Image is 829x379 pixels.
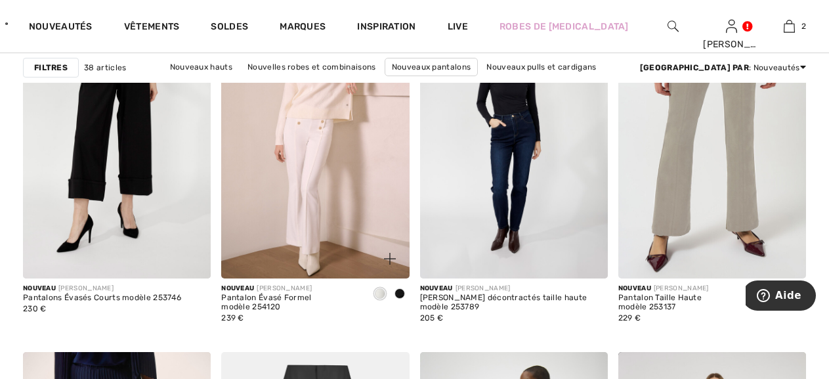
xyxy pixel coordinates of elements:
[384,253,396,265] img: plus_v2.svg
[640,62,806,74] div: : Nouveautés
[390,284,410,305] div: Black
[163,58,239,76] a: Nouveaux hauts
[23,294,181,303] div: Pantalons Évasés Courts modèle 253746
[746,280,816,313] iframe: Ouvre un widget dans lequel vous pouvez trouver plus d’informations
[801,20,806,32] span: 2
[784,18,795,34] img: Mon panier
[124,21,180,35] a: Vêtements
[357,21,415,35] span: Inspiration
[618,313,641,323] span: 229 €
[640,63,749,72] strong: [GEOGRAPHIC_DATA] par
[221,313,244,323] span: 239 €
[280,21,326,35] a: Marques
[221,294,359,312] div: Pantalon Évasé Formel modèle 254120
[726,20,737,32] a: Se connecter
[29,21,93,35] a: Nouveautés
[23,304,47,313] span: 230 €
[500,20,629,33] a: Robes de [MEDICAL_DATA]
[211,21,248,35] a: Soldes
[221,284,254,292] span: Nouveau
[385,58,478,76] a: Nouveaux pantalons
[5,11,8,37] img: 1ère Avenue
[412,76,553,93] a: Nouveaux vêtements d'extérieur
[221,284,359,294] div: [PERSON_NAME]
[241,58,382,76] a: Nouvelles robes et combinaisons
[703,37,759,51] div: [PERSON_NAME]
[84,62,126,74] span: 38 articles
[726,18,737,34] img: Mes infos
[618,294,736,312] div: Pantalon Taille Haute modèle 253137
[34,62,68,74] strong: Filtres
[448,20,468,33] a: Live
[480,58,603,76] a: Nouveaux pulls et cardigans
[668,18,679,34] img: recherche
[370,284,390,305] div: Vanilla 30
[420,284,453,292] span: Nouveau
[23,284,56,292] span: Nouveau
[23,284,181,294] div: [PERSON_NAME]
[420,313,444,323] span: 205 €
[618,284,736,294] div: [PERSON_NAME]
[335,76,410,93] a: Nouvelles jupes
[420,284,608,294] div: [PERSON_NAME]
[761,18,818,34] a: 2
[618,284,651,292] span: Nouveau
[213,76,333,93] a: Nouvelles vestes et blazers
[420,294,608,312] div: [PERSON_NAME] décontractés taille haute modèle 253789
